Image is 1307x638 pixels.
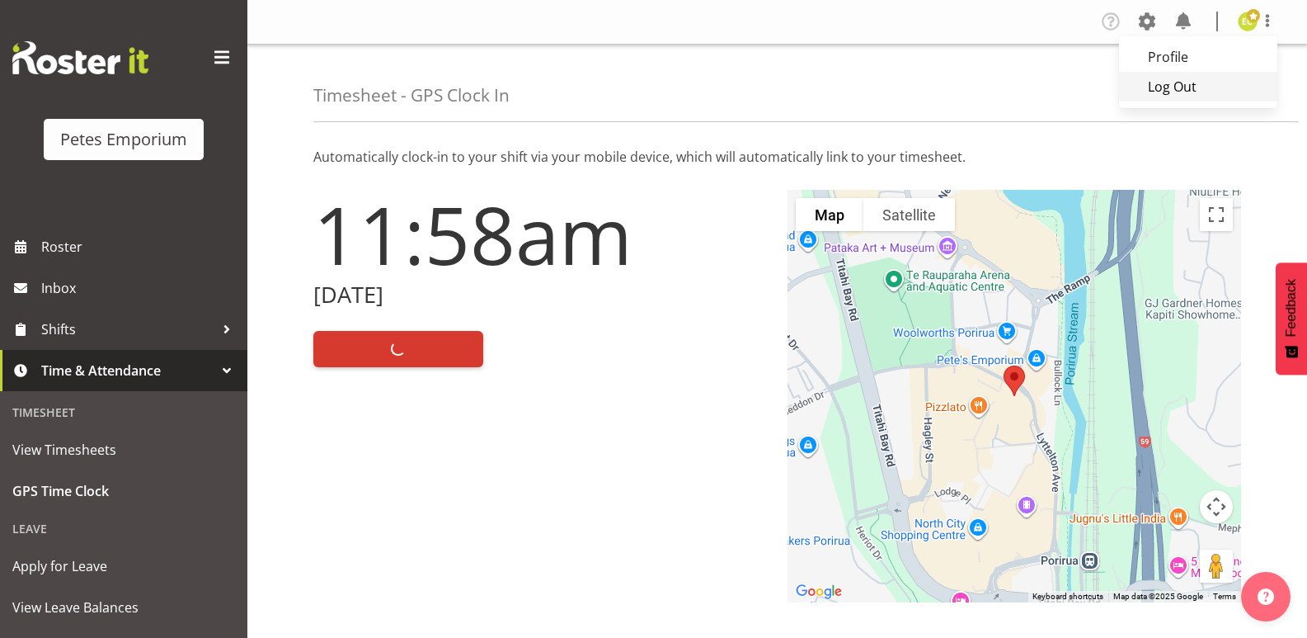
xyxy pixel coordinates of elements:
[313,147,1241,167] p: Automatically clock-in to your shift via your mobile device, which will automatically link to you...
[1213,592,1236,601] a: Terms (opens in new tab)
[796,198,863,231] button: Show street map
[60,127,187,152] div: Petes Emporium
[313,190,768,279] h1: 11:58am
[1032,591,1103,603] button: Keyboard shortcuts
[12,595,235,620] span: View Leave Balances
[1119,42,1277,72] a: Profile
[41,276,239,300] span: Inbox
[41,317,214,342] span: Shifts
[41,358,214,383] span: Time & Attendance
[1113,592,1203,601] span: Map data ©2025 Google
[4,512,243,546] div: Leave
[863,198,955,231] button: Show satellite imagery
[4,470,243,512] a: GPS Time Clock
[4,429,243,470] a: View Timesheets
[4,587,243,628] a: View Leave Balances
[12,41,148,74] img: Rosterit website logo
[1119,72,1277,102] a: Log Out
[313,282,768,308] h2: [DATE]
[1258,588,1274,605] img: help-xxl-2.png
[1200,490,1233,523] button: Map camera controls
[313,86,510,105] h4: Timesheet - GPS Clock In
[792,581,846,603] a: Open this area in Google Maps (opens a new window)
[12,554,235,579] span: Apply for Leave
[4,546,243,587] a: Apply for Leave
[1276,262,1307,375] button: Feedback - Show survey
[1200,550,1233,583] button: Drag Pegman onto the map to open Street View
[12,437,235,462] span: View Timesheets
[792,581,846,603] img: Google
[1238,12,1258,31] img: emma-croft7499.jpg
[12,479,235,503] span: GPS Time Clock
[1200,198,1233,231] button: Toggle fullscreen view
[1284,279,1299,337] span: Feedback
[41,234,239,259] span: Roster
[4,395,243,429] div: Timesheet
